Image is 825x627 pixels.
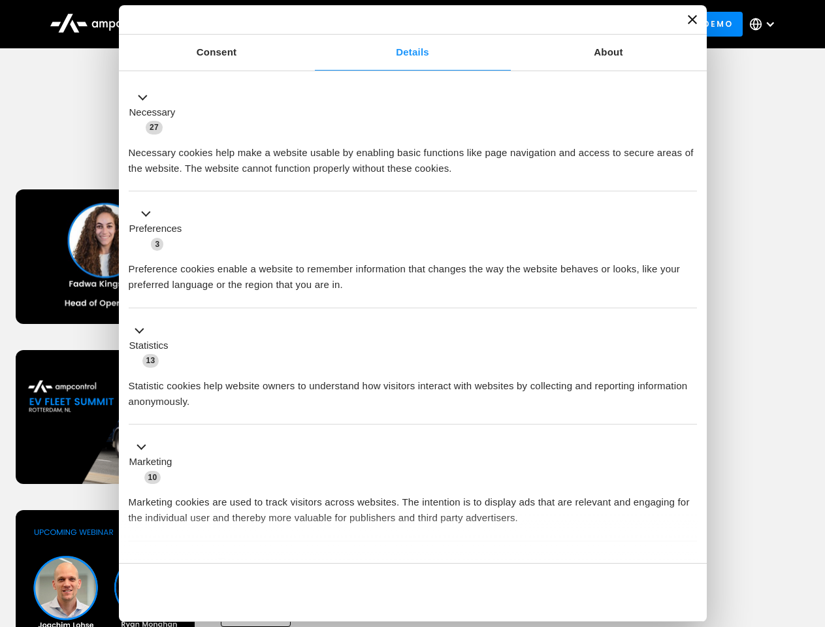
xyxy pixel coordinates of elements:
button: Statistics (13) [129,323,176,368]
span: 3 [151,238,163,251]
div: Statistic cookies help website owners to understand how visitors interact with websites by collec... [129,368,697,410]
button: Preferences (3) [129,206,190,252]
div: Preference cookies enable a website to remember information that changes the way the website beha... [129,251,697,293]
span: 10 [144,471,161,484]
label: Necessary [129,105,176,120]
button: Okay [509,573,696,611]
span: 2 [216,558,228,571]
div: Marketing cookies are used to track visitors across websites. The intention is to display ads tha... [129,485,697,526]
label: Statistics [129,338,169,353]
label: Preferences [129,221,182,236]
button: Marketing (10) [129,440,180,485]
a: About [511,35,707,71]
label: Marketing [129,455,172,470]
button: Necessary (27) [129,89,184,135]
a: Details [315,35,511,71]
button: Close banner [688,15,697,24]
div: Necessary cookies help make a website usable by enabling basic functions like page navigation and... [129,135,697,176]
span: 13 [142,354,159,367]
button: Unclassified (2) [129,556,236,572]
span: 27 [146,121,163,134]
a: Consent [119,35,315,71]
h1: Upcoming Webinars [16,132,810,163]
